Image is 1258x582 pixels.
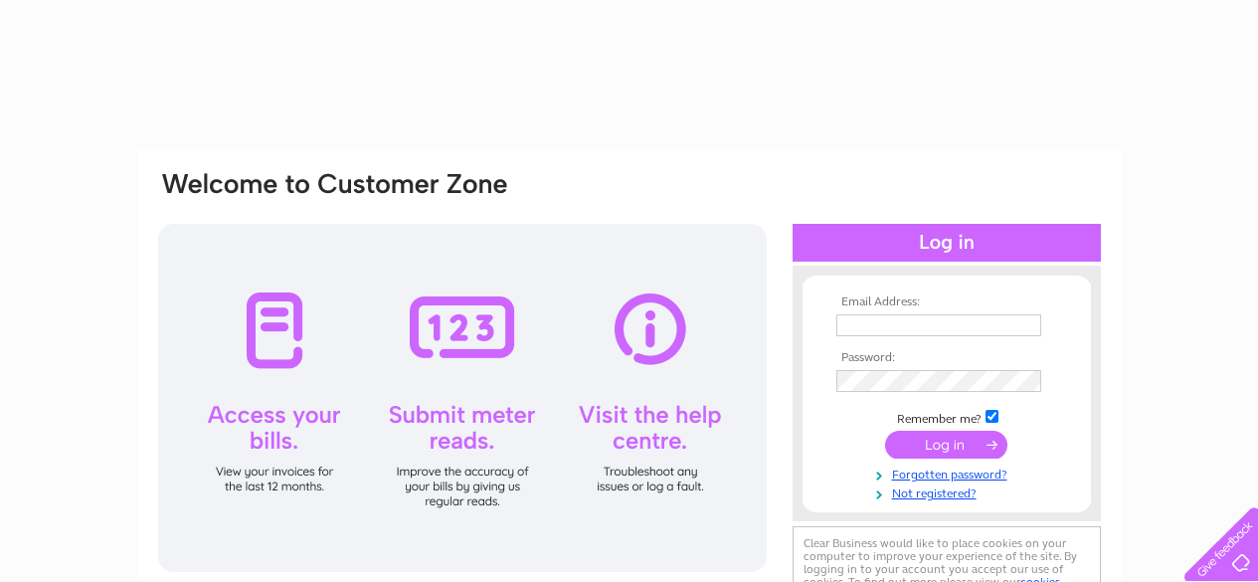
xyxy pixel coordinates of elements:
th: Password: [831,351,1062,365]
th: Email Address: [831,295,1062,309]
a: Forgotten password? [836,464,1062,483]
input: Submit [885,431,1007,459]
a: Not registered? [836,483,1062,501]
td: Remember me? [831,407,1062,427]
